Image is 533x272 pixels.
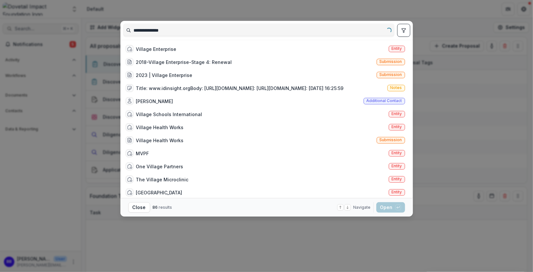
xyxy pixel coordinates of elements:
div: Village Health Works [136,124,184,131]
div: [PERSON_NAME] [136,98,173,105]
span: Entity [392,190,402,194]
span: Entity [392,125,402,129]
span: Notes [390,85,402,90]
span: Entity [392,112,402,116]
span: results [159,205,172,210]
div: The Village Microclinic [136,176,189,183]
button: toggle filters [397,24,410,37]
span: Entity [392,177,402,181]
div: MVPF [136,150,149,157]
span: Entity [392,164,402,168]
span: Additional contact [367,98,402,103]
div: 2023 | Village Enterprise [136,72,193,79]
div: Village Schools International [136,111,202,118]
span: Submission [380,138,402,142]
button: Close [128,202,150,213]
div: 2018-Village Enterprise-Stage 4: Renewal [136,59,232,66]
span: Submission [380,59,402,64]
div: Village Health Works [136,137,184,144]
span: Entity [392,46,402,51]
div: One Village Partners [136,163,183,170]
div: [GEOGRAPHIC_DATA] [136,189,182,196]
div: Title: www.idinsight.orgBody: [URL][DOMAIN_NAME]: [URL][DOMAIN_NAME]: [DATE] 16:25:59 [136,85,344,92]
button: Open [376,202,405,213]
span: Submission [380,72,402,77]
span: Entity [392,151,402,155]
span: 86 [153,205,158,210]
span: Navigate [353,204,371,210]
div: Village Enterprise [136,46,177,53]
